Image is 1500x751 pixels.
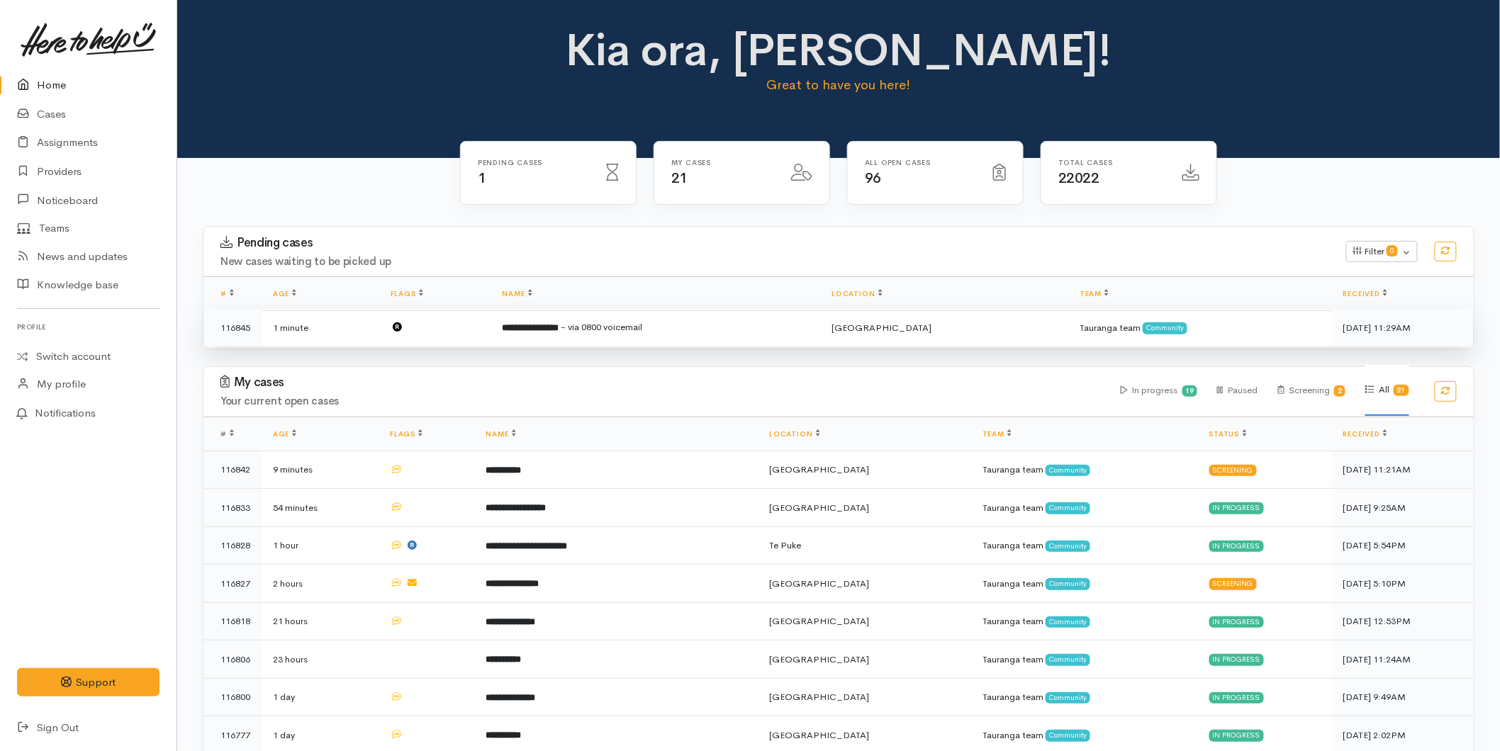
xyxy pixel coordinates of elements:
[1332,489,1474,527] td: [DATE] 9:25AM
[203,309,262,346] td: 116845
[769,691,869,703] span: [GEOGRAPHIC_DATA]
[769,502,869,514] span: [GEOGRAPHIC_DATA]
[769,463,869,475] span: [GEOGRAPHIC_DATA]
[262,640,379,679] td: 23 hours
[390,429,422,439] a: Flags
[262,489,379,527] td: 54 minutes
[262,565,379,603] td: 2 hours
[1143,322,1187,334] span: Community
[220,256,1329,268] h4: New cases waiting to be picked up
[220,429,234,439] span: #
[391,289,423,298] a: Flags
[971,678,1198,716] td: Tauranga team
[203,602,262,640] td: 116818
[1209,654,1264,665] div: In progress
[478,159,589,166] h6: Pending cases
[1332,309,1474,346] td: [DATE] 11:29AM
[971,602,1198,640] td: Tauranga team
[1058,169,1099,187] span: 22022
[1397,385,1406,395] b: 21
[203,565,262,603] td: 116827
[1121,366,1198,416] div: In progress
[1046,616,1090,628] span: Community
[1332,602,1474,640] td: [DATE] 12:53PM
[1209,730,1264,741] div: In progress
[220,375,1104,390] h3: My cases
[671,169,688,187] span: 21
[17,317,159,337] h6: Profile
[273,429,296,439] a: Age
[262,602,379,640] td: 21 hours
[1332,526,1474,565] td: [DATE] 5:54PM
[478,169,486,187] span: 1
[1217,366,1258,416] div: Paused
[971,526,1198,565] td: Tauranga team
[561,321,642,333] span: - via 0800 voicemail
[769,653,869,665] span: [GEOGRAPHIC_DATA]
[1365,365,1409,416] div: All
[1209,502,1264,514] div: In progress
[262,526,379,565] td: 1 hour
[1209,465,1257,476] div: Screening
[203,451,262,489] td: 116842
[1046,730,1090,741] span: Community
[1343,289,1387,298] a: Received
[1278,366,1346,416] div: Screening
[1046,541,1090,552] span: Community
[1046,654,1090,665] span: Community
[502,289,532,298] a: Name
[971,640,1198,679] td: Tauranga team
[769,729,869,741] span: [GEOGRAPHIC_DATA]
[273,289,296,298] a: Age
[1209,541,1264,552] div: In progress
[262,309,379,346] td: 1 minute
[1332,640,1474,679] td: [DATE] 11:24AM
[832,322,931,334] span: [GEOGRAPHIC_DATA]
[220,236,1329,250] h3: Pending cases
[1209,692,1264,704] div: In progress
[203,678,262,716] td: 116800
[1346,241,1418,262] button: Filter0
[865,159,976,166] h6: All Open cases
[262,451,379,489] td: 9 minutes
[203,526,262,565] td: 116828
[1046,502,1090,514] span: Community
[17,668,159,697] button: Support
[1209,616,1264,628] div: In progress
[1046,465,1090,476] span: Community
[220,289,234,298] a: #
[525,26,1153,75] h1: Kia ora, [PERSON_NAME]!
[671,159,774,166] h6: My cases
[1080,289,1109,298] a: Team
[769,429,819,439] a: Location
[1046,578,1090,589] span: Community
[1209,578,1257,589] div: Screening
[1068,309,1332,346] td: Tauranga team
[203,489,262,527] td: 116833
[1209,429,1247,439] a: Status
[203,640,262,679] td: 116806
[1185,386,1194,395] b: 19
[525,75,1153,95] p: Great to have you here!
[1343,429,1387,439] a: Received
[769,577,869,589] span: [GEOGRAPHIC_DATA]
[220,395,1104,407] h4: Your current open cases
[1332,678,1474,716] td: [DATE] 9:49AM
[971,451,1198,489] td: Tauranga team
[971,565,1198,603] td: Tauranga team
[1387,245,1398,256] span: 0
[262,678,379,716] td: 1 day
[769,539,801,551] span: Te Puke
[1332,451,1474,489] td: [DATE] 11:21AM
[983,429,1012,439] a: Team
[865,169,881,187] span: 96
[1338,386,1342,395] b: 2
[769,615,869,627] span: [GEOGRAPHIC_DATA]
[971,489,1198,527] td: Tauranga team
[1058,159,1165,166] h6: Total cases
[1046,692,1090,704] span: Community
[1332,565,1474,603] td: [DATE] 5:10PM
[832,289,882,298] a: Location
[486,429,516,439] a: Name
